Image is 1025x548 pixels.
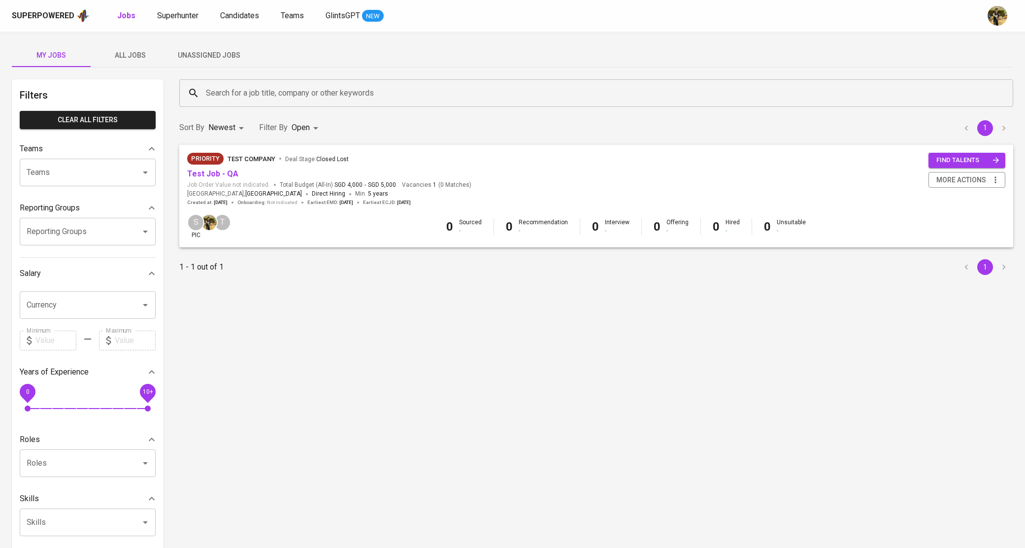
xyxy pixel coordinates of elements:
[726,227,740,235] div: -
[20,264,156,283] div: Salary
[654,220,661,234] b: 0
[138,298,152,312] button: Open
[605,218,629,235] div: Interview
[20,362,156,382] div: Years of Experience
[208,119,247,137] div: Newest
[138,456,152,470] button: Open
[292,119,322,137] div: Open
[362,11,384,21] span: NEW
[307,199,353,206] span: Earliest EMD :
[977,259,993,275] button: page 1
[20,268,41,279] p: Salary
[777,218,806,235] div: Unsuitable
[20,202,80,214] p: Reporting Groups
[339,199,353,206] span: [DATE]
[936,174,986,186] span: more actions
[20,139,156,159] div: Teams
[519,218,568,235] div: Recommendation
[363,199,411,206] span: Earliest ECJD :
[117,10,137,22] a: Jobs
[187,154,224,164] span: Priority
[928,153,1005,168] button: find talents
[957,120,1013,136] nav: pagination navigation
[35,331,76,350] input: Value
[713,220,720,234] b: 0
[957,259,1013,275] nav: pagination navigation
[334,181,363,189] span: SGD 4,000
[187,199,228,206] span: Created at :
[208,122,235,134] p: Newest
[12,8,90,23] a: Superpoweredapp logo
[214,199,228,206] span: [DATE]
[397,199,411,206] span: [DATE]
[519,227,568,235] div: -
[97,49,164,62] span: All Jobs
[201,215,217,230] img: yongcheng@glints.com
[777,227,806,235] div: -
[280,181,396,189] span: Total Budget (All-In)
[267,199,298,206] span: Not indicated
[368,190,388,197] span: 5 years
[726,218,740,235] div: Hired
[20,111,156,129] button: Clear All filters
[214,214,231,231] div: T
[157,10,200,22] a: Superhunter
[20,143,43,155] p: Teams
[18,49,85,62] span: My Jobs
[402,181,471,189] span: Vacancies ( 0 Matches )
[285,156,349,163] span: Deal Stage :
[20,434,40,445] p: Roles
[316,156,349,163] span: Closed Lost
[12,10,74,22] div: Superpowered
[281,10,306,22] a: Teams
[28,114,148,126] span: Clear All filters
[20,430,156,449] div: Roles
[764,220,771,234] b: 0
[20,366,89,378] p: Years of Experience
[368,181,396,189] span: SGD 5,000
[142,388,153,395] span: 10+
[20,87,156,103] h6: Filters
[220,10,261,22] a: Candidates
[220,11,259,20] span: Candidates
[117,11,135,20] b: Jobs
[666,218,689,235] div: Offering
[245,189,302,199] span: [GEOGRAPHIC_DATA]
[179,122,204,134] p: Sort By
[138,515,152,529] button: Open
[605,227,629,235] div: -
[157,11,198,20] span: Superhunter
[312,190,345,197] span: Direct Hiring
[506,220,513,234] b: 0
[355,190,388,197] span: Min.
[138,166,152,179] button: Open
[259,122,288,134] p: Filter By
[187,214,204,240] div: pic
[187,153,224,165] div: New Job received from Demand Team, Client Priority
[292,123,310,132] span: Open
[187,169,238,178] a: Test Job - QA
[281,11,304,20] span: Teams
[115,331,156,350] input: Value
[175,49,242,62] span: Unassigned Jobs
[666,227,689,235] div: -
[364,181,366,189] span: -
[237,199,298,206] span: Onboarding :
[76,8,90,23] img: app logo
[187,189,302,199] span: [GEOGRAPHIC_DATA] ,
[179,261,224,273] p: 1 - 1 out of 1
[936,155,999,166] span: find talents
[459,218,482,235] div: Sourced
[187,214,204,231] div: S
[459,227,482,235] div: -
[228,155,275,163] span: Test Company
[592,220,599,234] b: 0
[928,172,1005,188] button: more actions
[26,388,29,395] span: 0
[977,120,993,136] button: page 1
[988,6,1007,26] img: yongcheng@glints.com
[20,489,156,509] div: Skills
[187,181,270,189] span: Job Order Value not indicated.
[431,181,436,189] span: 1
[326,11,360,20] span: GlintsGPT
